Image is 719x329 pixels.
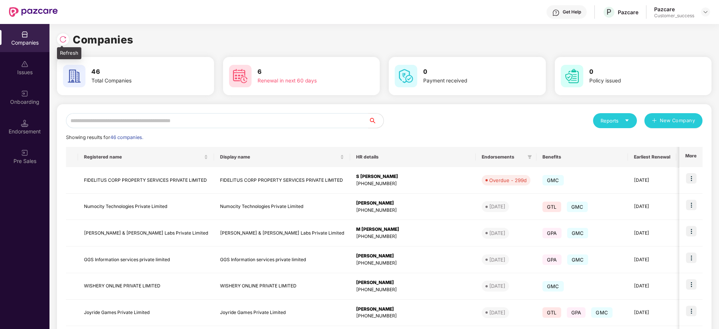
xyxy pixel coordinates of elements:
[536,147,628,167] th: Benefits
[489,229,505,237] div: [DATE]
[660,117,695,124] span: New Company
[686,306,697,316] img: icon
[628,220,676,247] td: [DATE]
[589,67,684,77] h3: 0
[628,247,676,273] td: [DATE]
[628,273,676,300] td: [DATE]
[686,200,697,210] img: icon
[542,175,564,185] span: GMC
[563,9,581,15] div: Get Help
[356,233,470,240] div: [PHONE_NUMBER]
[57,47,81,59] div: Refresh
[423,77,518,85] div: Payment received
[91,67,186,77] h3: 46
[214,300,350,326] td: Joyride Games Private Limited
[628,300,676,326] td: [DATE]
[527,155,532,159] span: filter
[78,247,214,273] td: GGS Information services private limited
[526,153,533,162] span: filter
[356,260,470,267] div: [PHONE_NUMBER]
[84,154,202,160] span: Registered name
[423,67,518,77] h3: 0
[552,9,560,16] img: svg+xml;base64,PHN2ZyBpZD0iSGVscC0zMngzMiIgeG1sbnM9Imh0dHA6Ly93d3cudzMub3JnLzIwMDAvc3ZnIiB3aWR0aD...
[356,306,470,313] div: [PERSON_NAME]
[258,77,352,85] div: Renewal in next 60 days
[567,307,586,318] span: GPA
[368,113,384,128] button: search
[110,135,143,140] span: 46 companies.
[628,194,676,220] td: [DATE]
[686,253,697,263] img: icon
[356,313,470,320] div: [PHONE_NUMBER]
[567,202,588,212] span: GMC
[489,256,505,263] div: [DATE]
[489,176,527,184] div: Overdue - 299d
[78,300,214,326] td: Joyride Games Private Limited
[214,220,350,247] td: [PERSON_NAME] & [PERSON_NAME] Labs Private Limited
[654,13,694,19] div: Customer_success
[78,167,214,194] td: FIDELITUS CORP PROPERTY SERVICES PRIVATE LIMITED
[654,6,694,13] div: Pazcare
[542,254,562,265] span: GPA
[214,247,350,273] td: GGS Information services private limited
[350,147,476,167] th: HR details
[561,65,583,87] img: svg+xml;base64,PHN2ZyB4bWxucz0iaHR0cDovL3d3dy53My5vcmcvMjAwMC9zdmciIHdpZHRoPSI2MCIgaGVpZ2h0PSI2MC...
[356,286,470,293] div: [PHONE_NUMBER]
[482,154,524,160] span: Endorsements
[356,207,470,214] div: [PHONE_NUMBER]
[395,65,417,87] img: svg+xml;base64,PHN2ZyB4bWxucz0iaHR0cDovL3d3dy53My5vcmcvMjAwMC9zdmciIHdpZHRoPSI2MCIgaGVpZ2h0PSI2MC...
[356,200,470,207] div: [PERSON_NAME]
[542,202,561,212] span: GTL
[78,147,214,167] th: Registered name
[214,273,350,300] td: WISHERY ONLINE PRIVATE LIMITED
[607,7,611,16] span: P
[542,307,561,318] span: GTL
[489,309,505,316] div: [DATE]
[591,307,613,318] span: GMC
[9,7,58,17] img: New Pazcare Logo
[356,253,470,260] div: [PERSON_NAME]
[356,226,470,233] div: M [PERSON_NAME]
[214,147,350,167] th: Display name
[214,167,350,194] td: FIDELITUS CORP PROPERTY SERVICES PRIVATE LIMITED
[78,220,214,247] td: [PERSON_NAME] & [PERSON_NAME] Labs Private Limited
[214,194,350,220] td: Numocity Technologies Private Limited
[676,147,709,167] th: Issues
[542,228,562,238] span: GPA
[542,281,564,292] span: GMC
[220,154,339,160] span: Display name
[91,77,186,85] div: Total Companies
[59,36,67,43] img: svg+xml;base64,PHN2ZyBpZD0iUmVsb2FkLTMyeDMyIiB4bWxucz0iaHR0cDovL3d3dy53My5vcmcvMjAwMC9zdmciIHdpZH...
[21,90,28,97] img: svg+xml;base64,PHN2ZyB3aWR0aD0iMjAiIGhlaWdodD0iMjAiIHZpZXdCb3g9IjAgMCAyMCAyMCIgZmlsbD0ibm9uZSIgeG...
[21,120,28,127] img: svg+xml;base64,PHN2ZyB3aWR0aD0iMTQuNSIgaGVpZ2h0PSIxNC41IiB2aWV3Qm94PSIwIDAgMTYgMTYiIGZpbGw9Im5vbm...
[66,135,143,140] span: Showing results for
[63,65,85,87] img: svg+xml;base64,PHN2ZyB4bWxucz0iaHR0cDovL3d3dy53My5vcmcvMjAwMC9zdmciIHdpZHRoPSI2MCIgaGVpZ2h0PSI2MC...
[567,254,589,265] span: GMC
[679,147,703,167] th: More
[567,228,589,238] span: GMC
[356,279,470,286] div: [PERSON_NAME]
[21,60,28,68] img: svg+xml;base64,PHN2ZyBpZD0iSXNzdWVzX2Rpc2FibGVkIiB4bWxucz0iaHR0cDovL3d3dy53My5vcmcvMjAwMC9zdmciIH...
[258,67,352,77] h3: 6
[652,118,657,124] span: plus
[229,65,252,87] img: svg+xml;base64,PHN2ZyB4bWxucz0iaHR0cDovL3d3dy53My5vcmcvMjAwMC9zdmciIHdpZHRoPSI2MCIgaGVpZ2h0PSI2MC...
[686,226,697,236] img: icon
[78,194,214,220] td: Numocity Technologies Private Limited
[489,203,505,210] div: [DATE]
[356,180,470,187] div: [PHONE_NUMBER]
[686,173,697,184] img: icon
[644,113,703,128] button: plusNew Company
[356,173,470,180] div: S [PERSON_NAME]
[21,31,28,38] img: svg+xml;base64,PHN2ZyBpZD0iQ29tcGFuaWVzIiB4bWxucz0iaHR0cDovL3d3dy53My5vcmcvMjAwMC9zdmciIHdpZHRoPS...
[589,77,684,85] div: Policy issued
[368,118,383,124] span: search
[21,149,28,157] img: svg+xml;base64,PHN2ZyB3aWR0aD0iMjAiIGhlaWdodD0iMjAiIHZpZXdCb3g9IjAgMCAyMCAyMCIgZmlsbD0ibm9uZSIgeG...
[618,9,638,16] div: Pazcare
[78,273,214,300] td: WISHERY ONLINE PRIVATE LIMITED
[601,117,629,124] div: Reports
[73,31,133,48] h1: Companies
[703,9,709,15] img: svg+xml;base64,PHN2ZyBpZD0iRHJvcGRvd24tMzJ4MzIiIHhtbG5zPSJodHRwOi8vd3d3LnczLm9yZy8yMDAwL3N2ZyIgd2...
[628,167,676,194] td: [DATE]
[628,147,676,167] th: Earliest Renewal
[625,118,629,123] span: caret-down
